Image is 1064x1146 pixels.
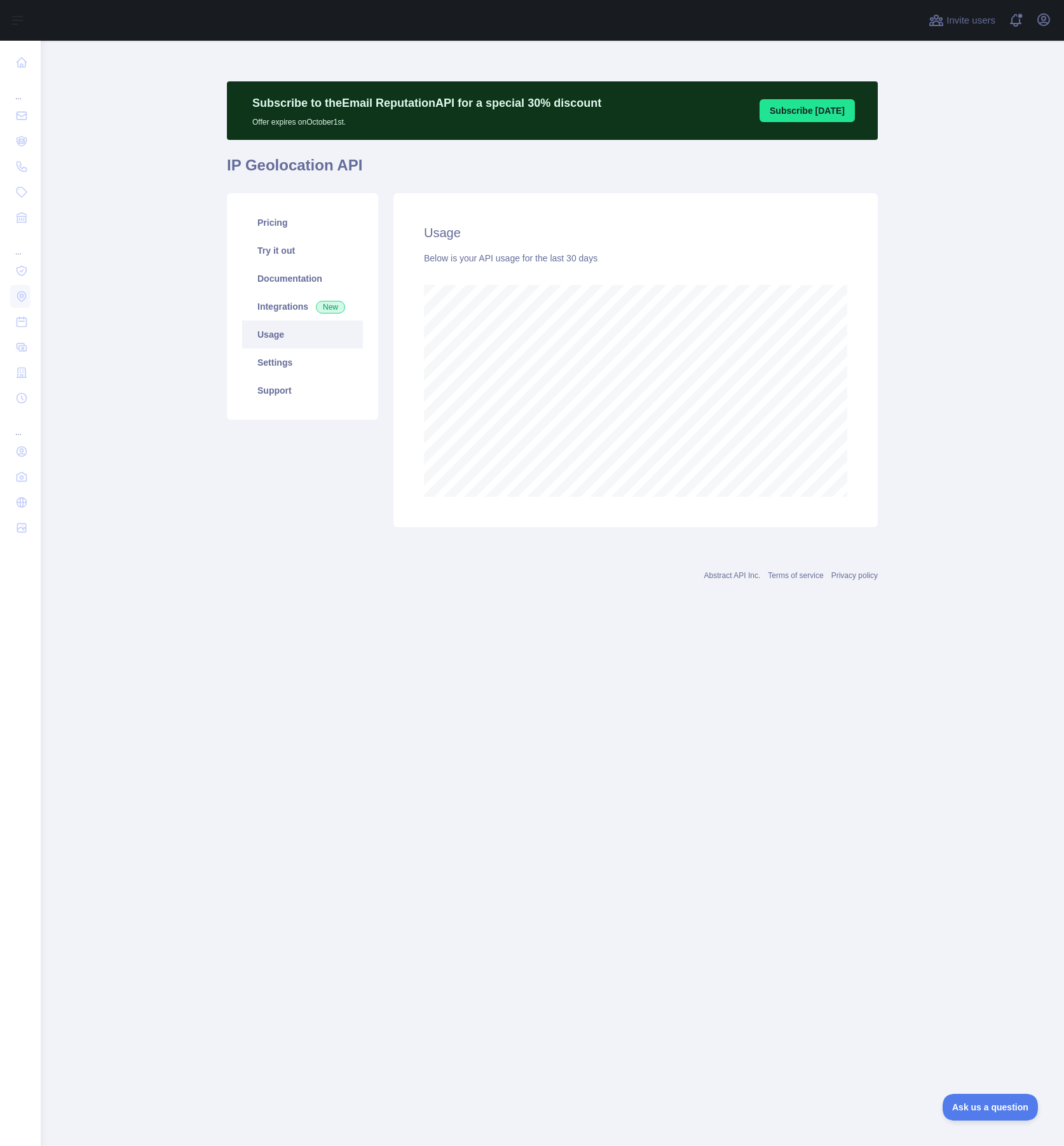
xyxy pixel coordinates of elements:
[242,376,363,404] a: Support
[242,237,363,265] a: Try it out
[704,571,761,580] a: Abstract API Inc.
[242,265,363,293] a: Documentation
[760,99,855,122] button: Subscribe [DATE]
[424,224,847,242] h2: Usage
[831,571,878,580] a: Privacy policy
[946,13,995,28] span: Invite users
[943,1094,1039,1121] iframe: Toggle Customer Support
[242,349,363,376] a: Settings
[768,571,823,580] a: Terms of service
[10,231,31,257] div: ...
[252,94,601,112] p: Subscribe to the Email Reputation API for a special 30 % discount
[316,301,345,314] span: New
[252,112,601,127] p: Offer expires on October 1st.
[242,293,363,321] a: Integrations New
[10,76,31,102] div: ...
[242,321,363,349] a: Usage
[424,252,847,265] div: Below is your API usage for the last 30 days
[926,10,998,31] button: Invite users
[227,155,878,186] h1: IP Geolocation API
[242,209,363,237] a: Pricing
[10,412,31,438] div: ...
